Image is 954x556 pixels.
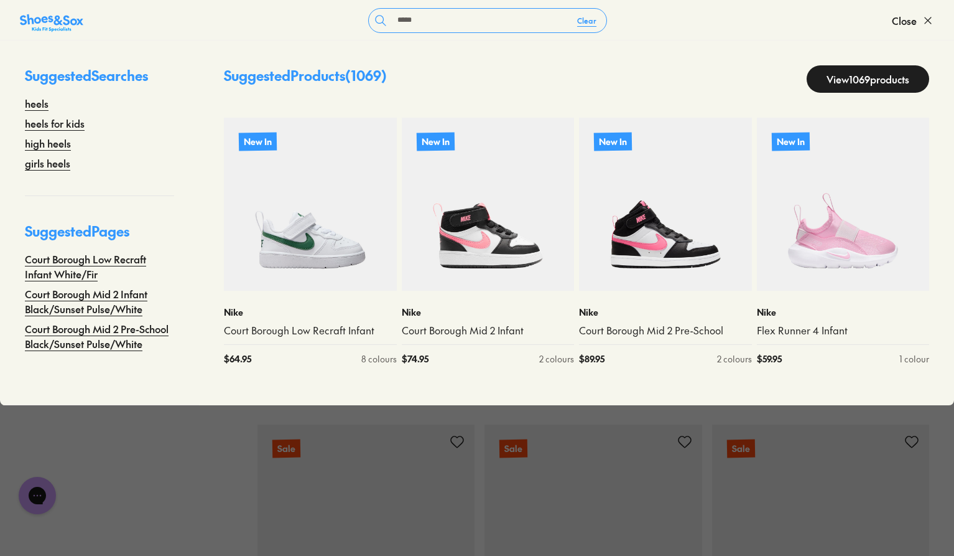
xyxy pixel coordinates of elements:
[361,352,397,365] div: 8 colours
[579,352,604,365] span: $ 89.95
[224,324,397,337] a: Court Borough Low Recraft Infant
[25,96,49,111] a: heels
[12,473,62,519] iframe: Gorgias live chat messenger
[892,13,917,28] span: Close
[567,9,606,32] button: Clear
[224,65,387,93] p: Suggested Products
[499,440,527,458] p: Sale
[402,352,428,365] span: $ 74.95
[25,156,70,171] a: girls heels
[25,65,174,96] p: Suggested Searches
[757,118,930,291] a: New In
[757,306,930,319] p: Nike
[579,306,752,319] p: Nike
[579,324,752,337] a: Court Borough Mid 2 Pre-School
[25,221,174,252] p: Suggested Pages
[717,352,752,365] div: 2 colours
[771,132,809,151] p: New In
[20,13,83,33] img: SNS_Logo_Responsive.svg
[594,132,632,151] p: New In
[416,132,454,151] p: New In
[726,440,754,458] p: Sale
[402,324,575,337] a: Court Borough Mid 2 Infant
[345,66,387,85] span: ( 1069 )
[539,352,574,365] div: 2 colours
[899,352,929,365] div: 1 colour
[757,324,930,337] a: Flex Runner 4 Infant
[402,306,575,319] p: Nike
[25,252,174,281] a: Court Borough Low Recraft Infant White/Fir
[579,118,752,291] a: New In
[224,306,397,319] p: Nike
[239,132,277,151] p: New In
[25,321,174,351] a: Court Borough Mid 2 Pre-School Black/Sunset Pulse/White
[272,440,300,458] p: Sale
[224,352,251,365] span: $ 64.95
[25,116,85,131] a: heels for kids
[807,65,929,93] a: View1069products
[892,7,934,34] button: Close
[757,352,782,365] span: $ 59.95
[20,11,83,31] a: Shoes &amp; Sox
[402,118,575,291] a: New In
[25,136,71,151] a: high heels
[224,118,397,291] a: New In
[25,286,174,316] a: Court Borough Mid 2 Infant Black/Sunset Pulse/White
